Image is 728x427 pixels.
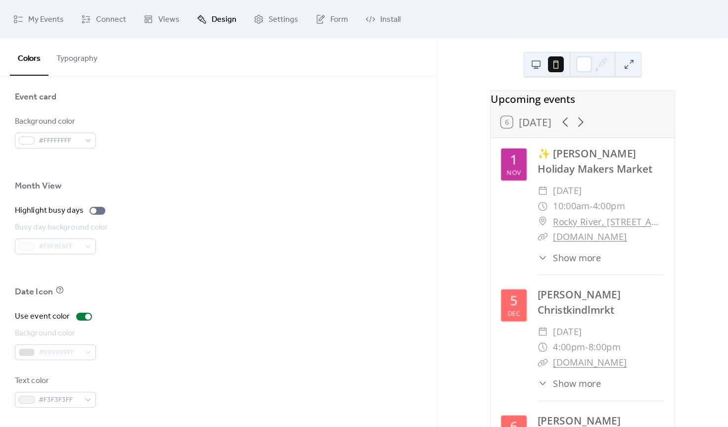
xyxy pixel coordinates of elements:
[589,339,621,355] span: 8:00pm
[158,12,180,27] span: Views
[15,286,53,298] div: Date Icon
[553,339,585,355] span: 4:00pm
[553,183,582,198] span: [DATE]
[269,12,298,27] span: Settings
[538,251,601,264] button: ​Show more
[553,231,627,243] a: [DOMAIN_NAME]
[553,214,664,229] a: Rocky River, [STREET_ADDRESS]
[74,4,134,34] a: Connect
[308,4,356,34] a: Form
[491,91,675,106] div: Upcoming events
[15,205,84,217] div: Highlight busy days
[585,339,589,355] span: -
[553,251,601,264] span: Show more
[48,38,105,75] button: Typography
[358,4,408,34] a: Install
[15,375,94,387] div: Text color
[96,12,126,27] span: Connect
[380,12,401,27] span: Install
[538,355,548,370] div: ​
[508,310,520,317] div: Dec
[10,38,48,76] button: Colors
[330,12,348,27] span: Form
[39,135,80,147] span: #FFFFFFFF
[212,12,236,27] span: Design
[553,324,582,339] span: [DATE]
[39,394,80,406] span: #F3F3F3FF
[553,377,601,390] span: Show more
[538,377,601,390] button: ​Show more
[136,4,187,34] a: Views
[15,311,70,323] div: Use event color
[538,251,548,264] div: ​
[538,214,548,229] div: ​
[538,229,548,244] div: ​
[15,180,61,192] div: Month View
[590,198,593,214] span: -
[553,198,590,214] span: 10:00am
[538,324,548,339] div: ​
[538,377,548,390] div: ​
[6,4,71,34] a: My Events
[28,12,64,27] span: My Events
[246,4,306,34] a: Settings
[15,222,108,234] div: Busy day background color
[15,91,56,103] div: Event card
[593,198,625,214] span: 4:00pm
[510,153,517,166] div: 1
[15,328,94,339] div: Background color
[538,146,652,176] a: ✨ [PERSON_NAME] Holiday Makers Market
[15,116,94,128] div: Background color
[553,356,627,369] a: [DOMAIN_NAME]
[189,4,244,34] a: Design
[538,339,548,355] div: ​
[510,294,517,307] div: 5
[538,183,548,198] div: ​
[538,287,621,317] a: [PERSON_NAME] Christkindlmrkt
[538,198,548,214] div: ​
[507,169,521,176] div: Nov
